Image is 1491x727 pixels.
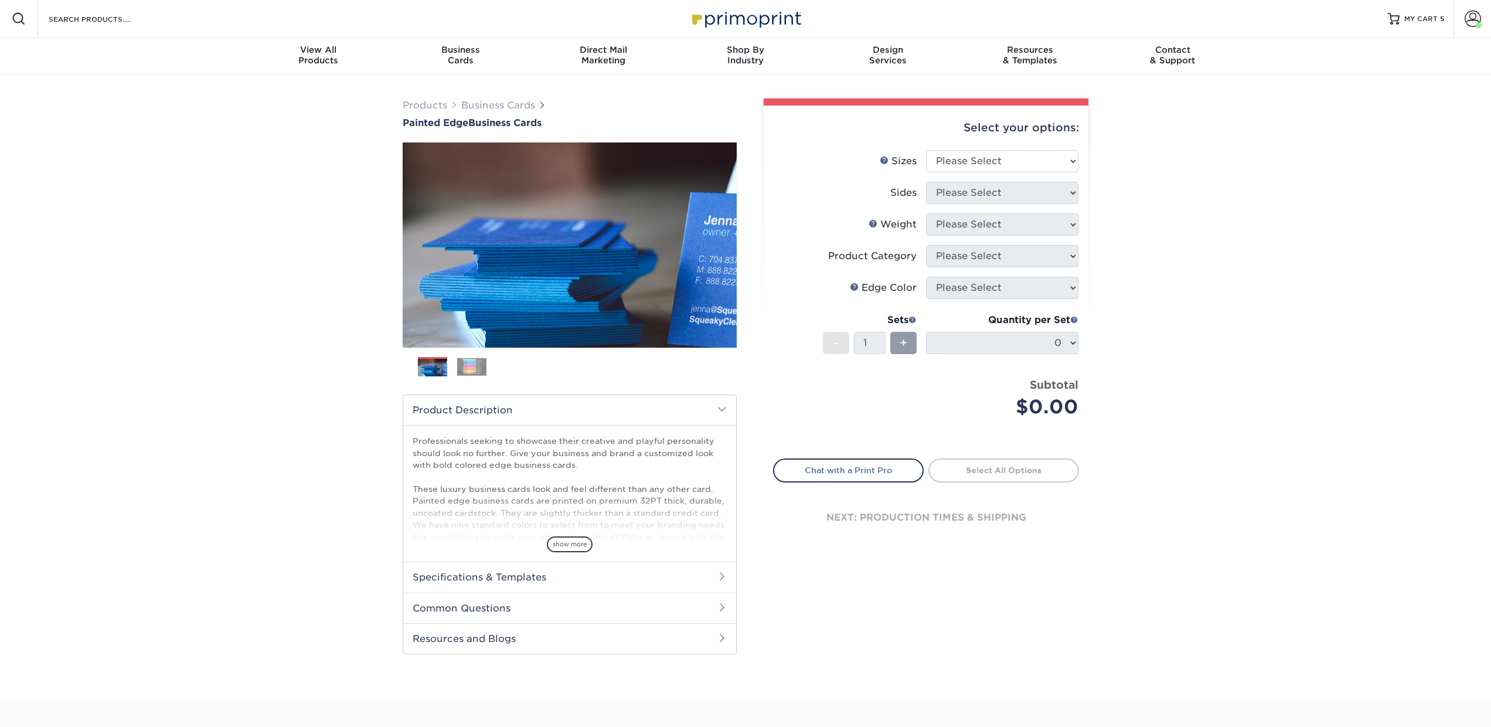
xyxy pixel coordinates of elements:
[247,45,390,55] span: View All
[850,281,917,295] div: Edge Color
[1030,378,1078,391] strong: Subtotal
[675,45,817,55] span: Shop By
[403,100,447,111] a: Products
[461,100,535,111] a: Business Cards
[47,12,162,26] input: SEARCH PRODUCTS.....
[816,38,959,75] a: DesignServices
[693,352,722,382] img: Business Cards 08
[880,154,917,168] div: Sizes
[653,352,683,382] img: Business Cards 07
[926,313,1078,327] div: Quantity per Set
[773,106,1079,150] div: Select your options:
[675,45,817,66] div: Industry
[403,78,737,412] img: Painted Edge 01
[1101,38,1244,75] a: Contact& Support
[890,186,917,200] div: Sides
[823,313,917,327] div: Sets
[1440,15,1444,23] span: 5
[403,117,468,128] span: Painted Edge
[928,458,1079,482] a: Select All Options
[687,6,804,31] img: Primoprint
[532,45,675,55] span: Direct Mail
[390,38,532,75] a: BusinessCards
[900,334,907,352] span: +
[496,352,526,382] img: Business Cards 03
[614,352,644,382] img: Business Cards 06
[247,38,390,75] a: View AllProducts
[403,117,737,128] h1: Business Cards
[575,352,604,382] img: Business Cards 05
[816,45,959,55] span: Design
[547,536,593,552] span: show more
[828,249,917,263] div: Product Category
[403,623,736,654] h2: Resources and Blogs
[833,334,839,352] span: -
[403,395,736,425] h2: Product Description
[536,352,565,382] img: Business Cards 04
[959,38,1101,75] a: Resources& Templates
[935,393,1078,421] div: $0.00
[403,117,737,128] a: Painted EdgeBusiness Cards
[418,353,447,382] img: Business Cards 01
[773,458,924,482] a: Chat with a Print Pro
[816,45,959,66] div: Services
[403,593,736,623] h2: Common Questions
[413,435,727,662] p: Professionals seeking to showcase their creative and playful personality should look no further. ...
[457,358,486,376] img: Business Cards 02
[1101,45,1244,66] div: & Support
[959,45,1101,55] span: Resources
[773,483,1079,553] div: next: production times & shipping
[390,45,532,66] div: Cards
[532,45,675,66] div: Marketing
[403,562,736,592] h2: Specifications & Templates
[869,218,917,232] div: Weight
[959,45,1101,66] div: & Templates
[1101,45,1244,55] span: Contact
[675,38,817,75] a: Shop ByIndustry
[390,45,532,55] span: Business
[247,45,390,66] div: Products
[532,38,675,75] a: Direct MailMarketing
[1404,14,1438,24] span: MY CART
